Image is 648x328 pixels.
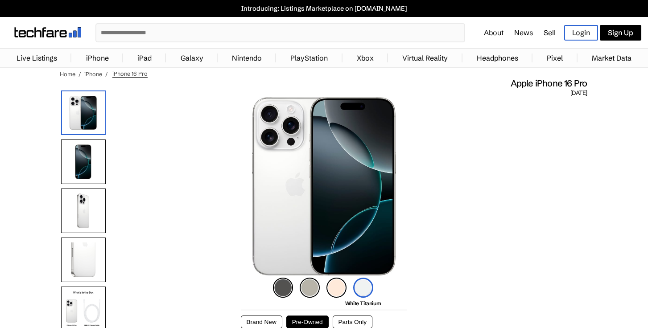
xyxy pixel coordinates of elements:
a: News [514,28,533,37]
span: Apple iPhone 16 Pro [511,78,587,89]
img: desert-titanium-icon [326,278,347,298]
a: Pixel [542,49,567,67]
a: Headphones [472,49,523,67]
img: iPhone 16 Pro [61,90,106,135]
img: Front [61,139,106,184]
a: Virtual Reality [398,49,452,67]
a: Home [60,70,75,78]
img: Rear [61,189,106,233]
img: techfare logo [14,27,81,37]
img: Camera [61,238,106,282]
img: black-titanium-icon [273,278,293,298]
span: / [105,70,108,78]
a: Xbox [352,49,378,67]
img: natural-titanium-icon [300,278,320,298]
a: iPhone [82,49,113,67]
span: iPhone 16 Pro [112,70,148,78]
a: Galaxy [176,49,208,67]
a: Nintendo [227,49,266,67]
a: Introducing: Listings Marketplace on [DOMAIN_NAME] [4,4,644,12]
a: PlayStation [286,49,332,67]
a: Sign Up [600,25,641,41]
span: [DATE] [570,89,587,97]
img: iPhone 16 Pro [252,97,396,275]
a: Sell [544,28,556,37]
span: White Titanium [345,300,381,307]
a: Live Listings [12,49,62,67]
a: iPad [133,49,156,67]
span: / [78,70,81,78]
a: iPhone [84,70,102,78]
a: Login [564,25,598,41]
img: white-titanium-icon [353,278,373,298]
a: About [484,28,504,37]
a: Market Data [587,49,636,67]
